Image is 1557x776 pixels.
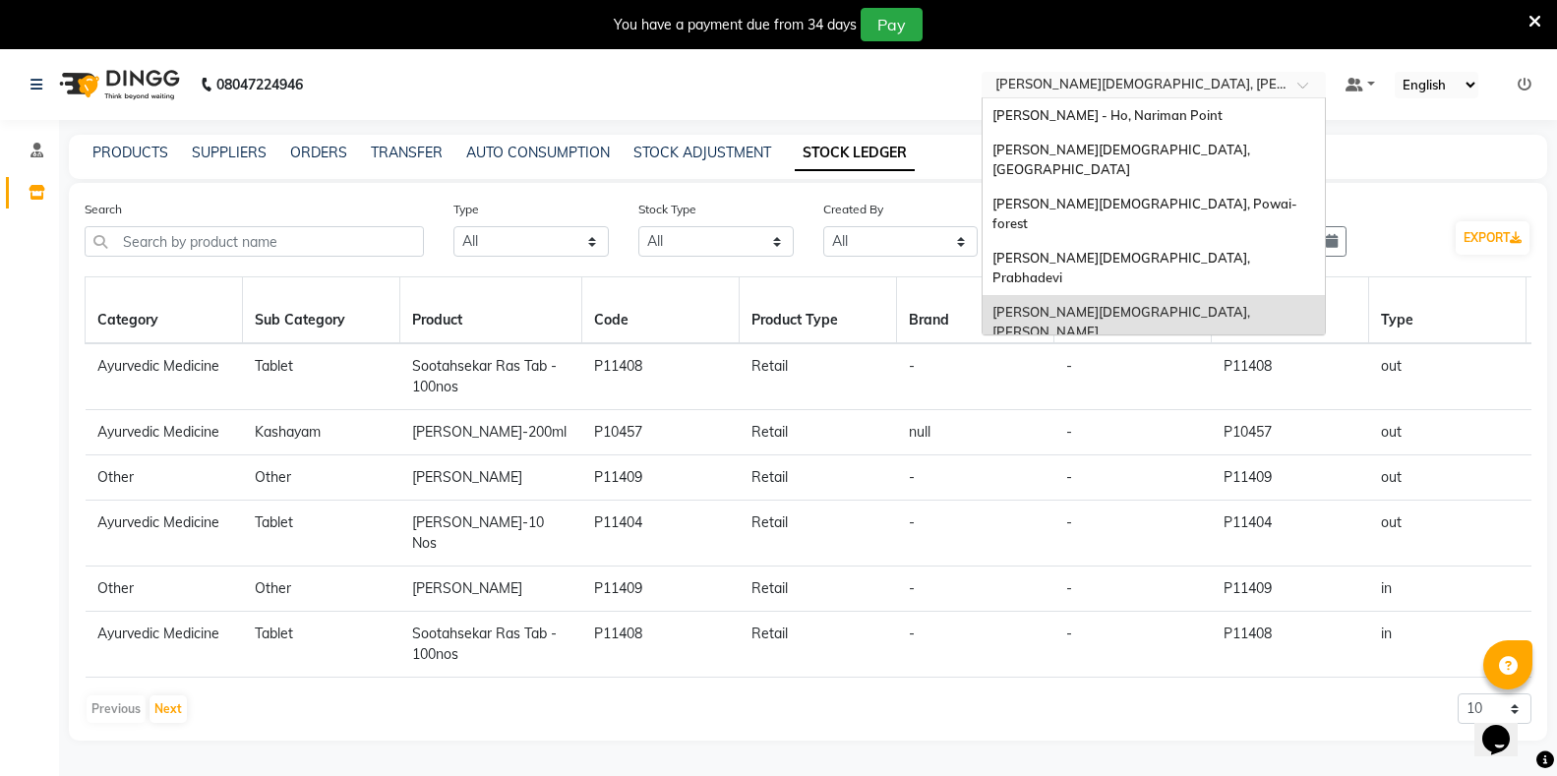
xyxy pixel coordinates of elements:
td: - [897,567,1054,612]
td: Other [243,455,400,501]
td: - [897,455,1054,501]
td: Tablet [243,343,400,410]
td: Other [86,567,243,612]
td: P11408 [582,343,740,410]
th: Product [400,277,582,344]
span: [PERSON_NAME]-200ml [412,423,567,441]
td: Ayurvedic Medicine [86,410,243,455]
td: Retail [740,455,897,501]
td: Tablet [243,501,400,567]
td: P11408 [582,612,740,678]
button: EXPORT [1456,221,1529,255]
button: Next [150,695,187,723]
td: - [1054,343,1212,410]
td: Retail [740,567,897,612]
td: in [1369,567,1527,612]
td: out [1369,410,1527,455]
span: [PERSON_NAME] [412,468,522,486]
td: Tablet [243,612,400,678]
td: out [1369,343,1527,410]
td: Retail [740,612,897,678]
td: - [1054,455,1212,501]
td: Retail [740,501,897,567]
label: Search [85,201,122,218]
span: [PERSON_NAME] - Ho, Nariman Point [992,107,1223,123]
td: P11409 [582,455,740,501]
span: Sootahsekar Ras Tab - 100nos [412,357,557,395]
a: STOCK ADJUSTMENT [633,144,771,161]
b: 08047224946 [216,57,303,112]
iframe: chat widget [1474,697,1537,756]
a: TRANSFER [371,144,443,161]
td: - [897,501,1054,567]
div: You have a payment due from 34 days [614,15,857,35]
a: AUTO CONSUMPTION [466,144,610,161]
th: Type [1369,277,1527,344]
td: - [1054,501,1212,567]
td: Ayurvedic Medicine [86,501,243,567]
label: Stock Type [638,201,696,218]
td: Other [243,567,400,612]
td: Retail [740,343,897,410]
td: out [1369,501,1527,567]
td: - [897,343,1054,410]
a: SUPPLIERS [192,144,267,161]
th: Brand [897,277,1054,344]
td: Other [86,455,243,501]
span: [PERSON_NAME]-10 Nos [412,513,544,552]
td: out [1369,455,1527,501]
a: ORDERS [290,144,347,161]
td: Ayurvedic Medicine [86,612,243,678]
td: - [1054,410,1212,455]
span: [PERSON_NAME][DEMOGRAPHIC_DATA], [GEOGRAPHIC_DATA] [992,142,1253,177]
td: P11409 [1212,455,1369,501]
label: Type [453,201,479,218]
td: in [1369,612,1527,678]
span: [PERSON_NAME][DEMOGRAPHIC_DATA], Powai-forest [992,196,1297,231]
input: Search by product name [85,226,424,257]
th: Product Type [740,277,897,344]
td: P10457 [582,410,740,455]
label: Created By [823,201,883,218]
td: null [897,410,1054,455]
td: P11409 [1212,567,1369,612]
th: Sub Category [243,277,400,344]
span: [PERSON_NAME] [412,579,522,597]
td: Kashayam [243,410,400,455]
th: Code [582,277,740,344]
th: Category [86,277,243,344]
td: P11409 [582,567,740,612]
a: PRODUCTS [92,144,168,161]
td: P11404 [582,501,740,567]
span: [PERSON_NAME][DEMOGRAPHIC_DATA], [PERSON_NAME] [992,304,1253,339]
img: logo [50,57,185,112]
td: - [1054,612,1212,678]
td: - [1054,567,1212,612]
td: P10457 [1212,410,1369,455]
button: Pay [861,8,923,41]
span: Sootahsekar Ras Tab - 100nos [412,625,557,663]
td: - [897,612,1054,678]
span: [PERSON_NAME][DEMOGRAPHIC_DATA], Prabhadevi [992,250,1253,285]
ng-dropdown-panel: Options list [982,97,1326,335]
td: P11408 [1212,343,1369,410]
td: Retail [740,410,897,455]
a: STOCK LEDGER [795,136,915,171]
td: P11404 [1212,501,1369,567]
td: P11408 [1212,612,1369,678]
td: Ayurvedic Medicine [86,343,243,410]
